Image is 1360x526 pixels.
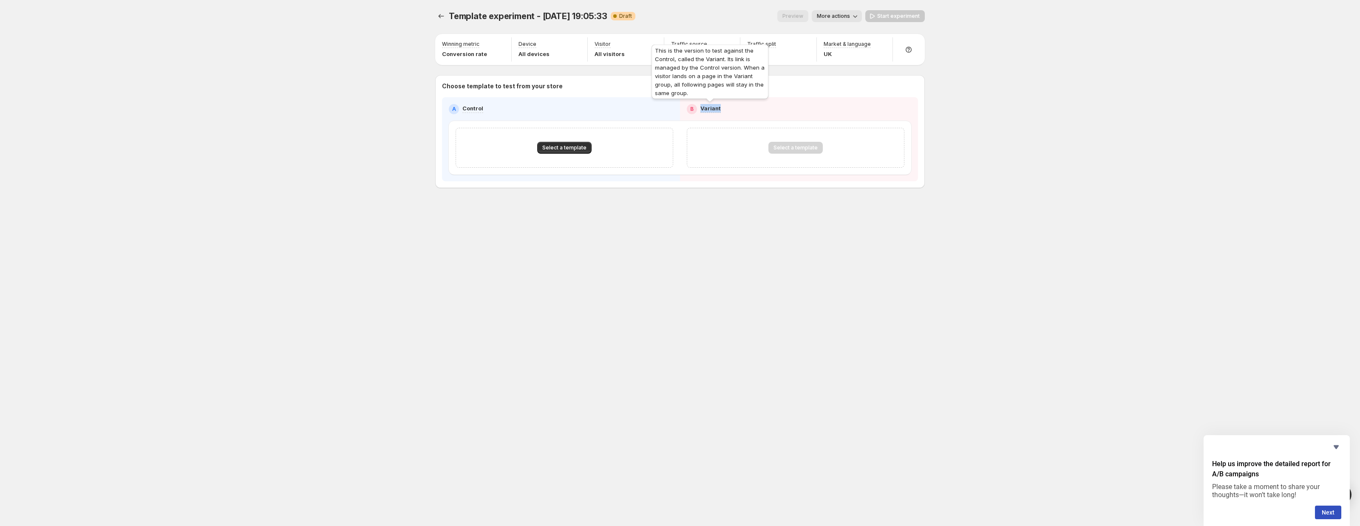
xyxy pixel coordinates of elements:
[1212,442,1341,519] div: Help us improve the detailed report for A/B campaigns
[1212,459,1341,479] h2: Help us improve the detailed report for A/B campaigns
[1212,483,1341,499] p: Please take a moment to share your thoughts—it won’t take long!
[462,104,483,113] p: Control
[824,50,871,58] p: UK
[824,41,871,48] p: Market & language
[1315,506,1341,519] button: Next question
[747,41,776,48] p: Traffic split
[537,142,592,154] button: Select a template
[442,82,918,90] p: Choose template to test from your store
[1331,442,1341,452] button: Hide survey
[449,11,607,21] span: Template experiment - [DATE] 19:05:33
[452,106,456,113] h2: A
[542,144,586,151] span: Select a template
[812,10,862,22] button: More actions
[442,41,479,48] p: Winning metric
[595,41,611,48] p: Visitor
[700,104,721,113] p: Variant
[435,10,447,22] button: Experiments
[671,41,707,48] p: Traffic source
[518,41,536,48] p: Device
[518,50,550,58] p: All devices
[595,50,625,58] p: All visitors
[442,50,487,58] p: Conversion rate
[817,13,850,20] span: More actions
[690,106,694,113] h2: B
[619,13,632,20] span: Draft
